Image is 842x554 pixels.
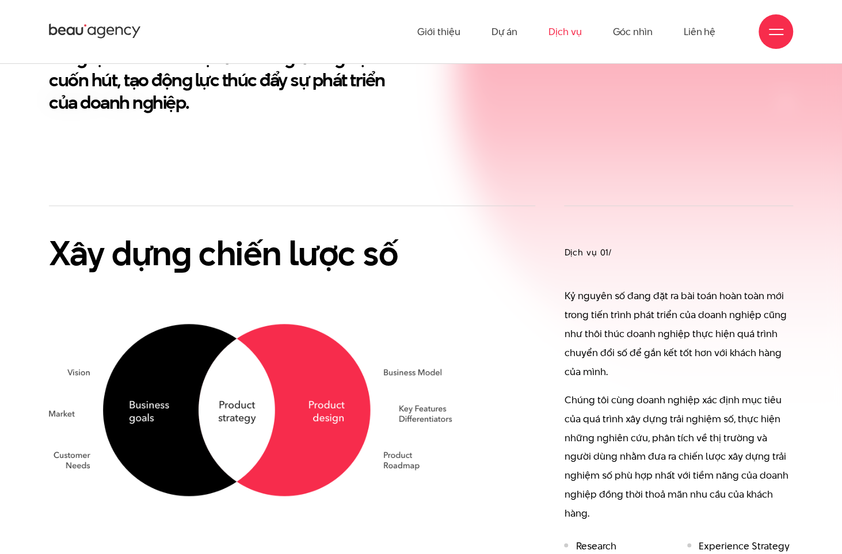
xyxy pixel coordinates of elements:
[564,246,793,259] h3: Dịch vụ 01/
[49,235,452,272] h2: Xây dựn chiến lược số
[172,230,192,277] en: g
[564,286,793,381] p: Kỷ nguyên số đang đặt ra bài toán hoàn toàn mới trong tiến trình phát triển của doanh nghiệp cũng...
[564,391,793,524] p: Chúng tôi cùng doanh nghiệp xác định mục tiêu của quá trình xây dựng trải nghiệm số, thực hiện nh...
[687,540,793,552] li: Experience Strategy
[564,540,670,552] li: Research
